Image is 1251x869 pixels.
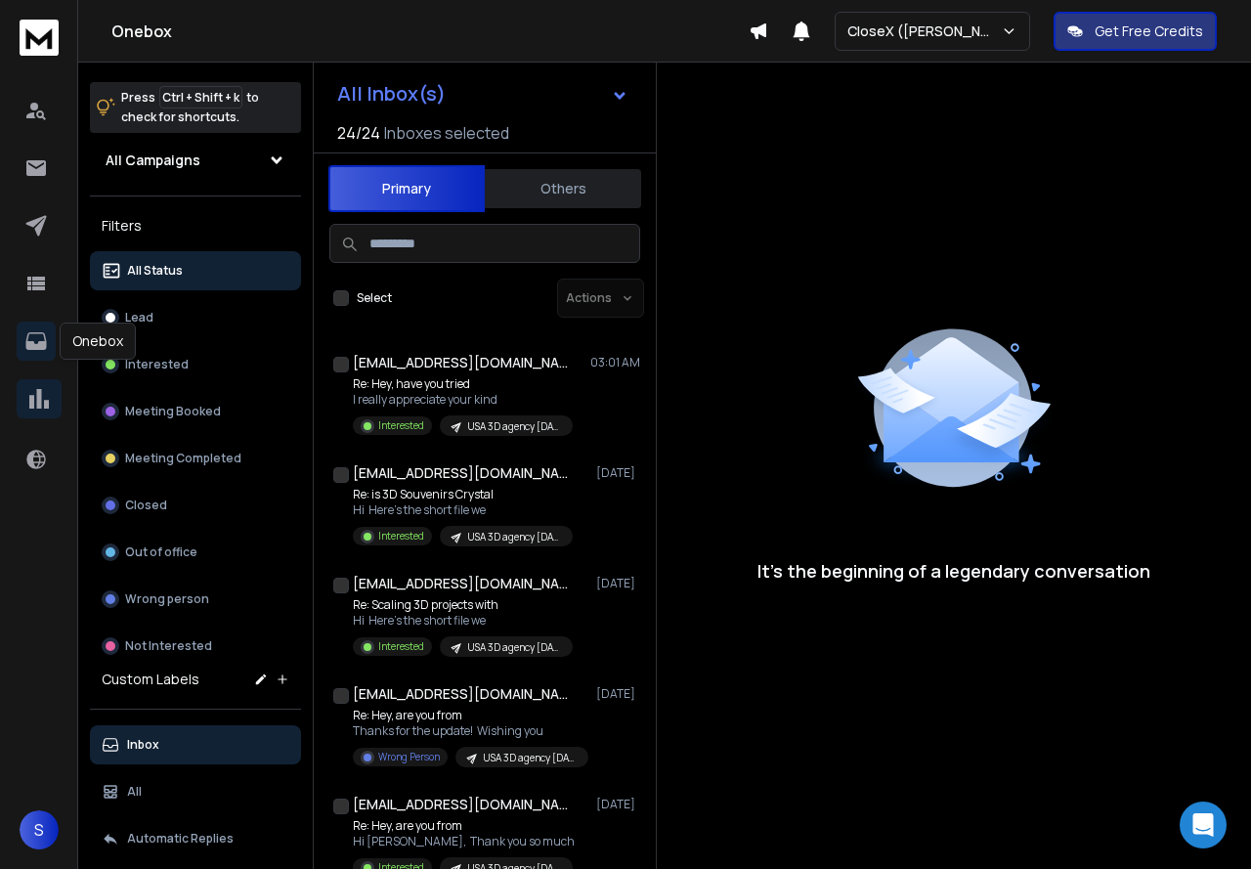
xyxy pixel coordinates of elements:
p: I really appreciate your kind [353,392,573,408]
button: Automatic Replies [90,819,301,858]
p: Hi [PERSON_NAME], Thank you so much [353,834,575,849]
p: Interested [378,418,424,433]
img: logo [20,20,59,56]
button: S [20,810,59,849]
p: Out of office [125,544,197,560]
p: [DATE] [596,465,640,481]
button: Out of office [90,533,301,572]
p: Hi Here’s the short file we [353,502,573,518]
p: Interested [378,529,424,543]
p: Interested [378,639,424,654]
h3: Filters [90,212,301,239]
button: Primary [328,165,485,212]
p: USA 3D agency [DATE] [467,530,561,544]
button: All [90,772,301,811]
h1: All Inbox(s) [337,84,446,104]
h1: [EMAIL_ADDRESS][DOMAIN_NAME] [353,795,568,814]
p: All [127,784,142,800]
button: Meeting Completed [90,439,301,478]
h3: Inboxes selected [384,121,509,145]
button: Lead [90,298,301,337]
span: 24 / 24 [337,121,380,145]
div: Onebox [60,323,136,360]
p: Inbox [127,737,159,753]
button: Meeting Booked [90,392,301,431]
h1: [EMAIL_ADDRESS][DOMAIN_NAME] [353,353,568,372]
p: Press to check for shortcuts. [121,88,259,127]
p: Closed [125,498,167,513]
button: Not Interested [90,627,301,666]
p: [DATE] [596,797,640,812]
p: It’s the beginning of a legendary conversation [757,557,1150,585]
button: Interested [90,345,301,384]
button: Get Free Credits [1054,12,1217,51]
h1: All Campaigns [106,151,200,170]
button: Others [485,167,641,210]
p: Re: Hey, are you from [353,818,575,834]
p: Interested [125,357,189,372]
button: All Inbox(s) [322,74,644,113]
p: Meeting Booked [125,404,221,419]
p: Meeting Completed [125,451,241,466]
p: Wrong person [125,591,209,607]
p: Automatic Replies [127,831,234,847]
h1: [EMAIL_ADDRESS][DOMAIN_NAME] [353,574,568,593]
button: All Campaigns [90,141,301,180]
p: [DATE] [596,686,640,702]
p: Lead [125,310,153,326]
div: Open Intercom Messenger [1180,802,1227,848]
p: Re: Hey, have you tried [353,376,573,392]
h1: [EMAIL_ADDRESS][DOMAIN_NAME] [353,684,568,704]
p: Thanks for the update! Wishing you [353,723,587,739]
p: Hi Here’s the short file we [353,613,573,629]
span: Ctrl + Shift + k [159,86,242,109]
p: Re: Hey, are you from [353,708,587,723]
p: 03:01 AM [590,355,640,370]
p: USA 3D agency [DATE] [483,751,577,765]
h3: Custom Labels [102,670,199,689]
p: USA 3D agency [DATE] [467,640,561,655]
p: Wrong Person [378,750,440,764]
h1: Onebox [111,20,749,43]
p: CloseX ([PERSON_NAME]) [847,22,1001,41]
button: All Status [90,251,301,290]
p: USA 3D agency [DATE] [467,419,561,434]
label: Select [357,290,392,306]
button: Wrong person [90,580,301,619]
button: Closed [90,486,301,525]
p: Re: is 3D Souvenirs Crystal [353,487,573,502]
p: All Status [127,263,183,279]
p: Not Interested [125,638,212,654]
h1: [EMAIL_ADDRESS][DOMAIN_NAME] [353,463,568,483]
p: Get Free Credits [1095,22,1203,41]
p: [DATE] [596,576,640,591]
button: Inbox [90,725,301,764]
p: Re: Scaling 3D projects with [353,597,573,613]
